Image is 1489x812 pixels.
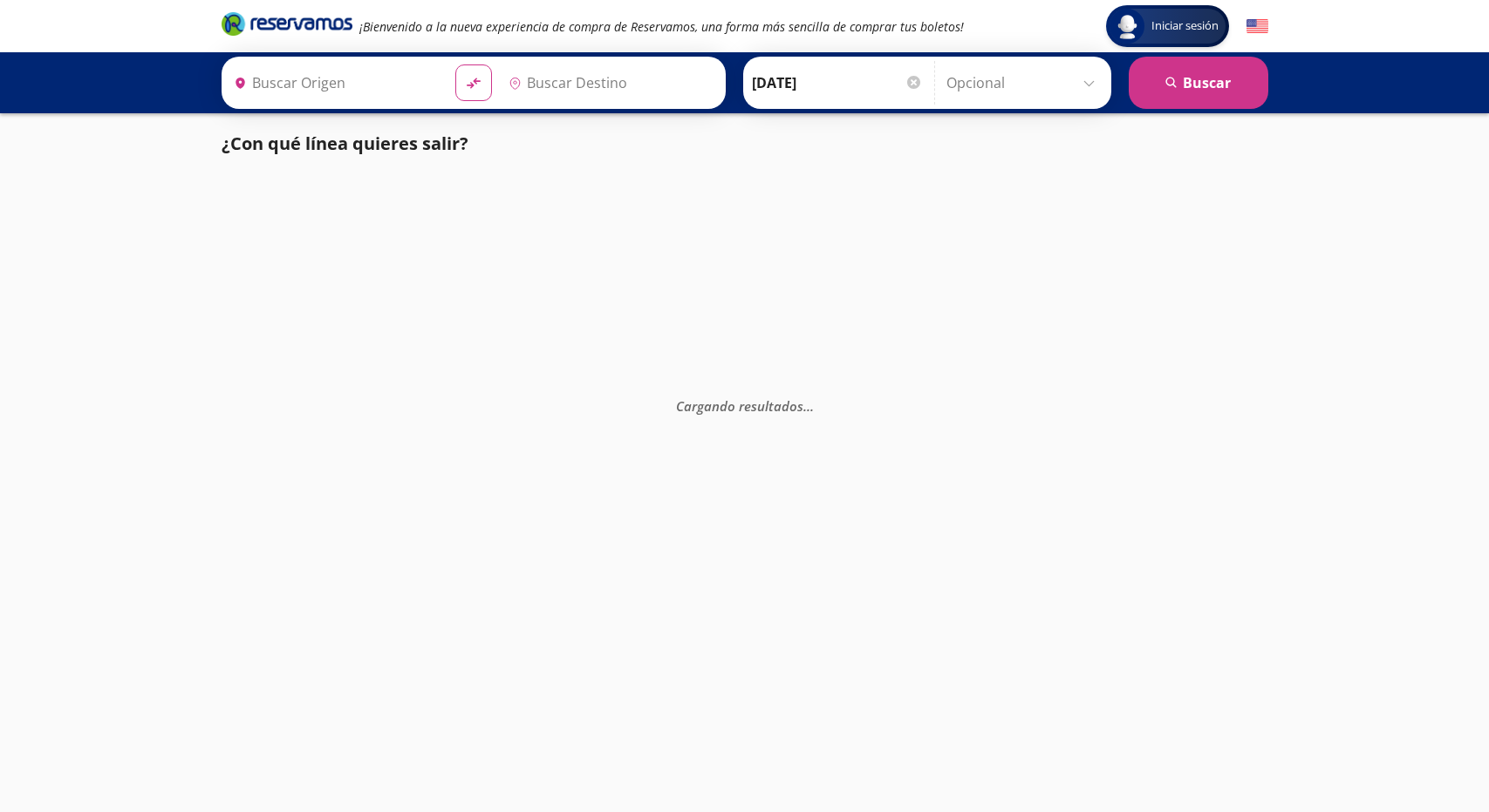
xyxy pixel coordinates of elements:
[502,61,716,105] input: Buscar Destino
[946,61,1103,105] input: Opcional
[222,10,352,42] a: Brand Logo
[222,10,352,37] i: Brand Logo
[803,397,807,415] span: .
[359,18,964,35] em: ¡Bienvenido a la nueva experiencia de compra de Reservamos, una forma más sencilla de comprar tus...
[222,131,468,157] p: ¿Con qué línea quieres salir?
[752,61,923,105] input: Elegir Fecha
[807,397,810,415] span: .
[1247,16,1268,37] button: English
[227,61,441,105] input: Buscar Origen
[676,397,814,415] em: Cargando resultados
[810,397,814,415] span: .
[1129,57,1268,109] button: Buscar
[1144,17,1226,35] span: Iniciar sesión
